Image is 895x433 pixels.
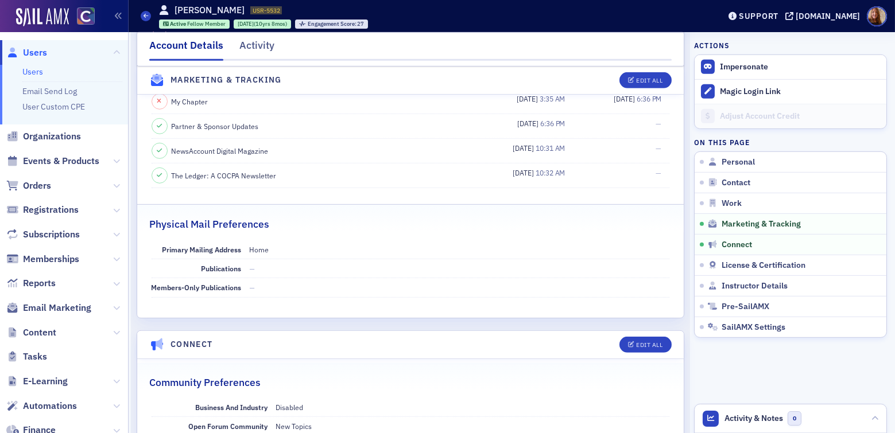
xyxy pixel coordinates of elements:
span: Business and Industry [196,403,268,412]
a: View Homepage [69,7,95,27]
span: Primary Mailing Address [162,245,242,254]
span: New Topics [276,422,312,431]
button: Edit All [619,72,671,88]
span: Memberships [23,253,79,266]
a: Email Marketing [6,302,91,314]
a: User Custom CPE [22,102,85,112]
div: Magic Login Link [720,87,881,97]
span: [DATE] [517,94,540,103]
span: Active [170,20,187,28]
span: [DATE] [517,119,540,128]
a: Subscriptions [6,228,80,241]
span: Activity & Notes [725,412,784,424]
span: Tasks [23,350,47,363]
span: 10:32 AM [536,168,565,177]
span: Open Forum Community [189,422,268,431]
span: — [656,119,661,128]
span: Home [250,245,269,254]
div: [DOMAIN_NAME] [796,11,860,21]
span: 6:36 PM [540,119,565,128]
span: Events & Products [23,155,99,167]
div: 2014-12-31 00:00:00 [234,19,291,29]
span: Instructor Details [722,281,788,291]
div: Support [739,11,778,21]
span: E-Learning [23,375,68,388]
a: Organizations [6,130,81,143]
a: Email Send Log [22,86,77,96]
span: Reports [23,277,56,290]
span: Content [23,326,56,339]
h2: Community Preferences [149,375,261,390]
span: Organizations [23,130,81,143]
h4: On this page [694,137,887,147]
a: E-Learning [6,375,68,388]
a: Active Fellow Member [163,20,226,28]
span: [DATE] [513,143,536,153]
span: Partner & Sponsor Updates [172,121,259,131]
span: — [656,168,661,177]
button: Impersonate [720,62,768,72]
span: Email Marketing [23,302,91,314]
a: Content [6,326,56,339]
span: Publications [202,264,242,273]
span: Automations [23,400,77,412]
span: Work [722,198,742,209]
span: Pre-SailAMX [722,302,769,312]
span: Orders [23,180,51,192]
a: Reports [6,277,56,290]
div: Edit All [636,77,662,84]
span: 3:35 AM [540,94,565,103]
span: Registrations [23,204,79,216]
span: [DATE] [238,20,254,28]
div: Activity [239,38,274,59]
div: 27 [308,21,365,28]
h4: Connect [171,338,213,350]
div: (10yrs 8mos) [238,20,287,28]
a: Tasks [6,350,47,363]
span: Users [23,46,47,59]
h1: [PERSON_NAME] [175,4,245,17]
div: Edit All [636,342,662,348]
button: Edit All [619,337,671,353]
span: My Chapter [172,96,208,107]
span: SailAMX Settings [722,322,785,333]
span: — [656,143,661,153]
h4: Marketing & Tracking [171,74,282,86]
span: The Ledger: A COCPA Newsletter [172,170,277,181]
div: Engagement Score: 27 [295,19,368,29]
div: Adjust Account Credit [720,111,881,122]
a: Automations [6,400,77,412]
a: Orders [6,180,51,192]
img: SailAMX [16,8,69,26]
h4: Actions [694,40,730,50]
div: Active: Active: Fellow Member [159,19,230,29]
button: [DOMAIN_NAME] [785,12,864,20]
span: Subscriptions [23,228,80,241]
span: 6:36 PM [637,94,661,103]
a: Users [22,67,43,77]
img: SailAMX [77,7,95,25]
span: NewsAccount Digital Magazine [172,146,269,156]
span: 10:31 AM [536,143,565,153]
a: Memberships [6,253,79,266]
span: Personal [722,157,755,167]
span: Profile [867,6,887,26]
a: Events & Products [6,155,99,167]
span: Fellow Member [187,20,226,28]
span: 0 [788,411,802,426]
span: [DATE] [614,94,637,103]
a: Adjust Account Credit [695,104,886,128]
h2: Physical Mail Preferences [149,217,269,232]
span: Engagement Score : [308,20,358,28]
span: Marketing & Tracking [722,219,801,229]
span: USR-5532 [253,6,280,14]
span: Disabled [276,403,304,412]
div: Account Details [149,38,223,61]
span: [DATE] [513,168,536,177]
span: License & Certification [722,260,805,271]
span: — [250,264,255,273]
span: — [250,283,255,292]
a: Users [6,46,47,59]
span: Members-Only Publications [152,283,242,292]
